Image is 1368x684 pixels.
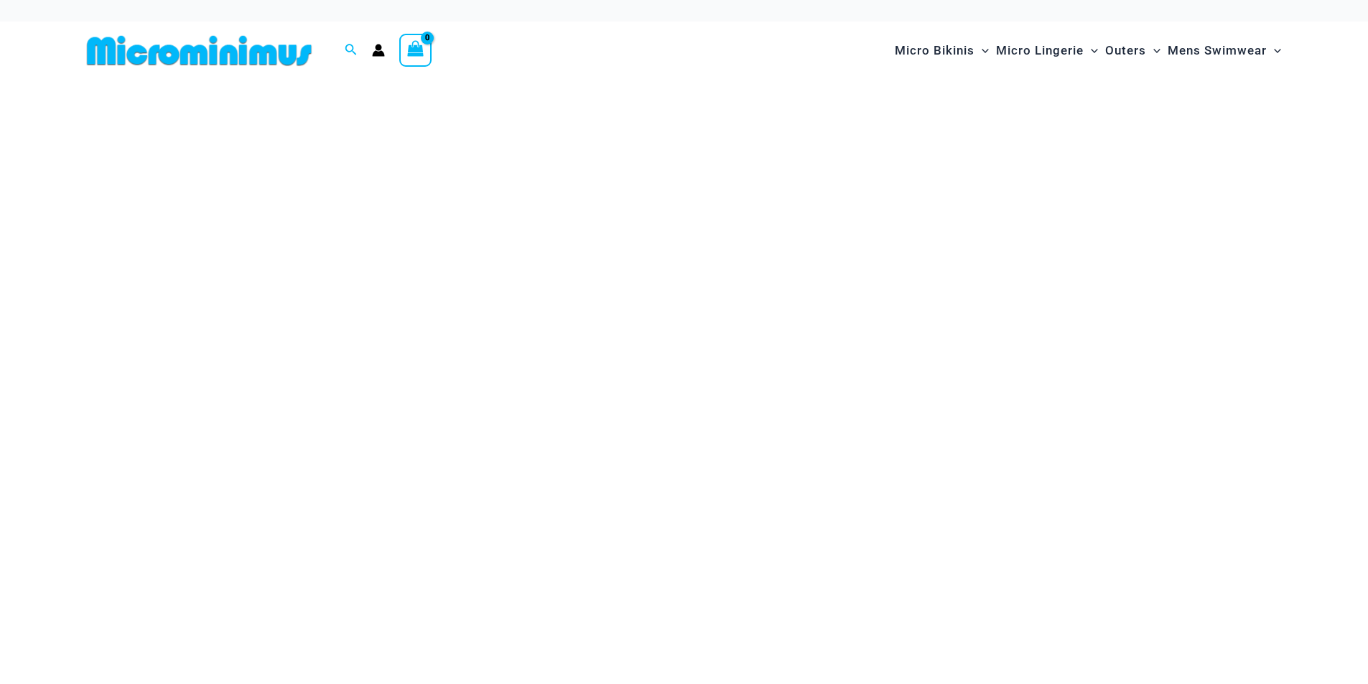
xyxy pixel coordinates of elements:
[1084,32,1098,69] span: Menu Toggle
[891,29,992,72] a: Micro BikinisMenu ToggleMenu Toggle
[1146,32,1160,69] span: Menu Toggle
[996,32,1084,69] span: Micro Lingerie
[1267,32,1281,69] span: Menu Toggle
[372,44,385,57] a: Account icon link
[345,42,358,60] a: Search icon link
[81,34,317,67] img: MM SHOP LOGO FLAT
[399,34,432,67] a: View Shopping Cart, empty
[1105,32,1146,69] span: Outers
[974,32,989,69] span: Menu Toggle
[895,32,974,69] span: Micro Bikinis
[992,29,1102,72] a: Micro LingerieMenu ToggleMenu Toggle
[1102,29,1164,72] a: OutersMenu ToggleMenu Toggle
[889,27,1288,75] nav: Site Navigation
[1168,32,1267,69] span: Mens Swimwear
[1164,29,1285,72] a: Mens SwimwearMenu ToggleMenu Toggle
